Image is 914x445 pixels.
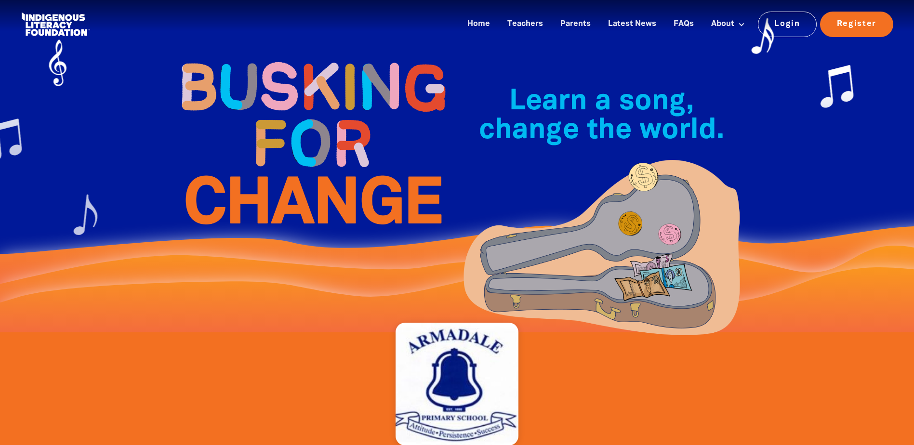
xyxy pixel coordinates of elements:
[602,16,662,32] a: Latest News
[758,12,817,37] a: Login
[820,12,893,37] a: Register
[705,16,751,32] a: About
[462,16,496,32] a: Home
[668,16,700,32] a: FAQs
[555,16,596,32] a: Parents
[502,16,549,32] a: Teachers
[479,89,724,144] span: Learn a song, change the world.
